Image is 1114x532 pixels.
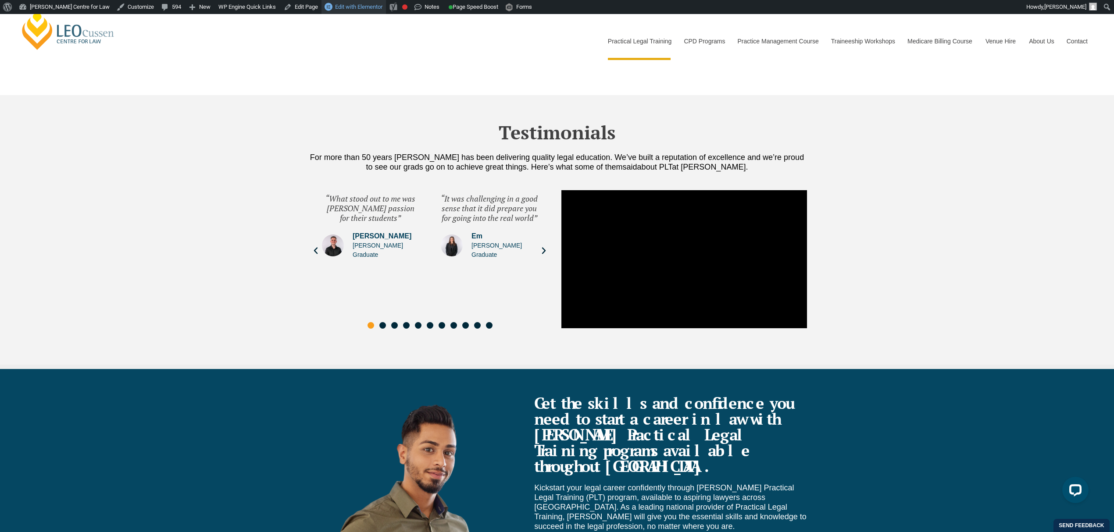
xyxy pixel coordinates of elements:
[353,231,419,241] span: [PERSON_NAME]
[313,185,428,316] div: 1 / 11
[427,322,433,329] span: Go to slide 6
[539,246,548,255] div: Next slide
[462,322,469,329] span: Go to slide 9
[441,234,463,256] img: Em Jarman | Leo Cussen Graduate Testimonial
[1044,4,1086,10] span: [PERSON_NAME]
[1055,473,1092,510] iframe: LiveChat chat widget
[307,121,807,143] h2: Testimonials
[353,241,419,259] span: [PERSON_NAME] Graduate
[322,234,344,256] img: josh_bell_wilson
[825,22,901,60] a: Traineeship Workshops
[471,231,538,241] span: Em
[439,322,445,329] span: Go to slide 7
[534,395,807,474] h2: Get the skills and confidence you need to start a career in law with [PERSON_NAME] Practical Lega...
[403,322,410,329] span: Go to slide 4
[474,322,481,329] span: Go to slide 10
[979,22,1022,60] a: Venue Hire
[322,194,419,223] div: “What stood out to me was [PERSON_NAME] passion for their students”
[561,190,807,328] iframe: Leo Cussen | Why Choose Leo Cussen?
[415,322,421,329] span: Go to slide 5
[432,185,546,316] div: 2 / 11
[311,246,320,255] div: Previous slide
[313,185,546,334] div: Slides
[391,322,398,329] span: Go to slide 3
[901,22,979,60] a: Medicare Billing Course
[471,241,538,259] span: [PERSON_NAME] Graduate
[307,153,807,172] p: For more than 50 years [PERSON_NAME] has been delivering quality legal education. We’ve built a r...
[335,4,382,10] span: Edit with Elementor
[623,163,637,171] span: said
[1022,22,1060,60] a: About Us
[486,322,493,329] span: Go to slide 11
[637,163,672,171] span: about PLT
[677,22,731,60] a: CPD Programs
[601,22,678,60] a: Practical Legal Training
[20,10,117,51] a: [PERSON_NAME] Centre for Law
[402,4,407,10] div: Focus keyphrase not set
[379,322,386,329] span: Go to slide 2
[1060,22,1094,60] a: Contact
[441,194,538,223] div: “It was challenging in a good sense that it did prepare you for going into the real world”
[450,322,457,329] span: Go to slide 8
[368,322,374,329] span: Go to slide 1
[731,22,825,60] a: Practice Management Course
